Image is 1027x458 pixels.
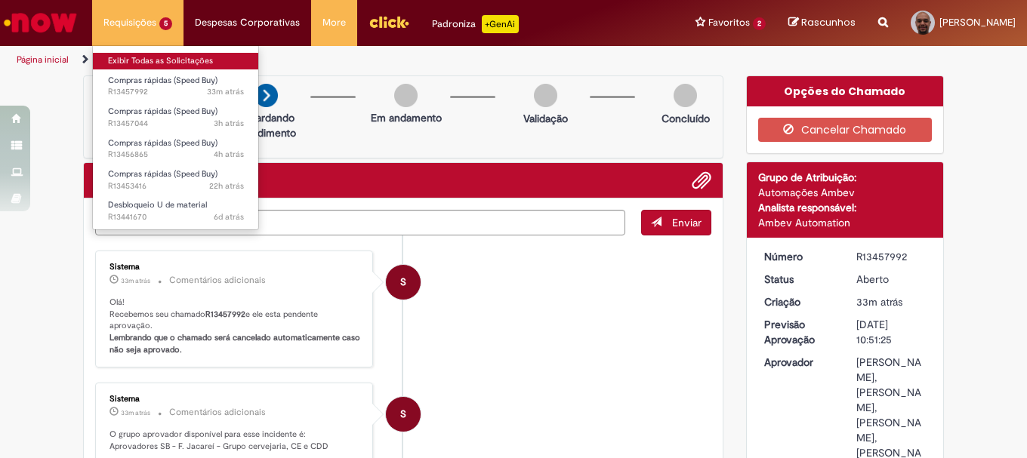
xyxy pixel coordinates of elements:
[753,355,846,370] dt: Aprovador
[641,210,711,235] button: Enviar
[159,17,172,30] span: 5
[856,295,902,309] time: 28/08/2025 13:51:25
[214,149,244,160] time: 28/08/2025 10:53:16
[93,135,259,163] a: Aberto R13456865 : Compras rápidas (Speed Buy)
[108,106,217,117] span: Compras rápidas (Speed Buy)
[169,274,266,287] small: Comentários adicionais
[207,86,244,97] time: 28/08/2025 13:51:26
[108,168,217,180] span: Compras rápidas (Speed Buy)
[322,15,346,30] span: More
[95,210,625,235] textarea: Digite sua mensagem aqui...
[371,110,442,125] p: Em andamento
[108,75,217,86] span: Compras rápidas (Speed Buy)
[108,211,244,223] span: R13441670
[758,185,933,200] div: Automações Ambev
[93,53,259,69] a: Exibir Todas as Solicitações
[758,215,933,230] div: Ambev Automation
[103,15,156,30] span: Requisições
[121,276,150,285] span: 33m atrás
[109,297,361,356] p: Olá! Recebemos seu chamado e ele esta pendente aprovação.
[523,111,568,126] p: Validação
[394,84,418,107] img: img-circle-grey.png
[753,17,766,30] span: 2
[386,265,421,300] div: System
[758,118,933,142] button: Cancelar Chamado
[758,170,933,185] div: Grupo de Atribuição:
[482,15,519,33] p: +GenAi
[662,111,710,126] p: Concluído
[214,118,244,129] span: 3h atrás
[674,84,697,107] img: img-circle-grey.png
[753,249,846,264] dt: Número
[230,110,303,140] p: Aguardando atendimento
[214,118,244,129] time: 28/08/2025 11:14:29
[93,197,259,225] a: Aberto R13441670 : Desbloqueio U de material
[207,86,244,97] span: 33m atrás
[2,8,79,38] img: ServiceNow
[121,408,150,417] time: 28/08/2025 13:51:37
[93,166,259,194] a: Aberto R13453416 : Compras rápidas (Speed Buy)
[856,317,927,347] div: [DATE] 10:51:25
[801,15,856,29] span: Rascunhos
[708,15,750,30] span: Favoritos
[121,276,150,285] time: 28/08/2025 13:51:37
[209,180,244,192] time: 27/08/2025 16:06:02
[788,16,856,30] a: Rascunhos
[856,272,927,287] div: Aberto
[108,118,244,130] span: R13457044
[753,294,846,309] dt: Criação
[939,16,1016,29] span: [PERSON_NAME]
[369,11,409,33] img: click_logo_yellow_360x200.png
[758,200,933,215] div: Analista responsável:
[753,317,846,347] dt: Previsão Aprovação
[534,84,557,107] img: img-circle-grey.png
[209,180,244,192] span: 22h atrás
[400,264,406,300] span: S
[92,45,259,230] ul: Requisições
[214,211,244,223] span: 6d atrás
[169,406,266,419] small: Comentários adicionais
[108,86,244,98] span: R13457992
[386,397,421,432] div: System
[108,180,244,192] span: R13453416
[856,294,927,309] div: 28/08/2025 13:51:25
[432,15,519,33] div: Padroniza
[121,408,150,417] span: 33m atrás
[17,54,69,66] a: Página inicial
[11,46,674,74] ul: Trilhas de página
[856,249,927,264] div: R13457992
[109,332,362,355] b: Lembrando que o chamado será cancelado automaticamente caso não seja aprovado.
[254,84,278,107] img: arrow-next.png
[753,272,846,287] dt: Status
[205,309,245,320] b: R13457992
[93,72,259,100] a: Aberto R13457992 : Compras rápidas (Speed Buy)
[109,429,361,452] p: O grupo aprovador disponível para esse incidente é: Aprovadores SB - F. Jacareí - Grupo cervejari...
[108,149,244,161] span: R13456865
[93,103,259,131] a: Aberto R13457044 : Compras rápidas (Speed Buy)
[214,211,244,223] time: 23/08/2025 09:24:53
[214,149,244,160] span: 4h atrás
[692,171,711,190] button: Adicionar anexos
[856,295,902,309] span: 33m atrás
[90,110,163,140] p: Aguardando Aprovação
[108,199,207,211] span: Desbloqueio U de material
[747,76,944,106] div: Opções do Chamado
[109,395,361,404] div: Sistema
[108,137,217,149] span: Compras rápidas (Speed Buy)
[672,216,702,229] span: Enviar
[400,396,406,432] span: S
[109,263,361,272] div: Sistema
[195,15,300,30] span: Despesas Corporativas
